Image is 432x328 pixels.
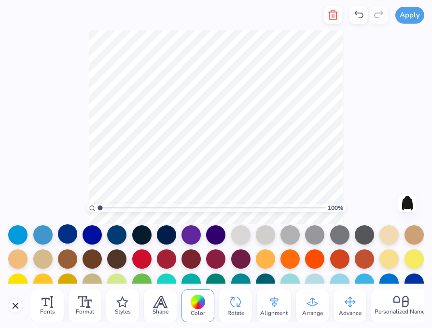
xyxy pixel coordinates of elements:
[339,309,362,317] span: Advance
[8,298,23,314] button: Close
[76,308,94,315] span: Format
[260,309,288,317] span: Alignment
[375,307,428,316] span: Personalized Names
[227,309,244,317] span: Rotate
[302,309,323,317] span: Arrange
[153,308,168,315] span: Shape
[400,195,415,211] img: Back
[395,7,424,24] button: Apply
[115,308,131,315] span: Styles
[191,309,205,317] span: Color
[40,308,55,315] span: Fonts
[328,204,343,212] span: 100 %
